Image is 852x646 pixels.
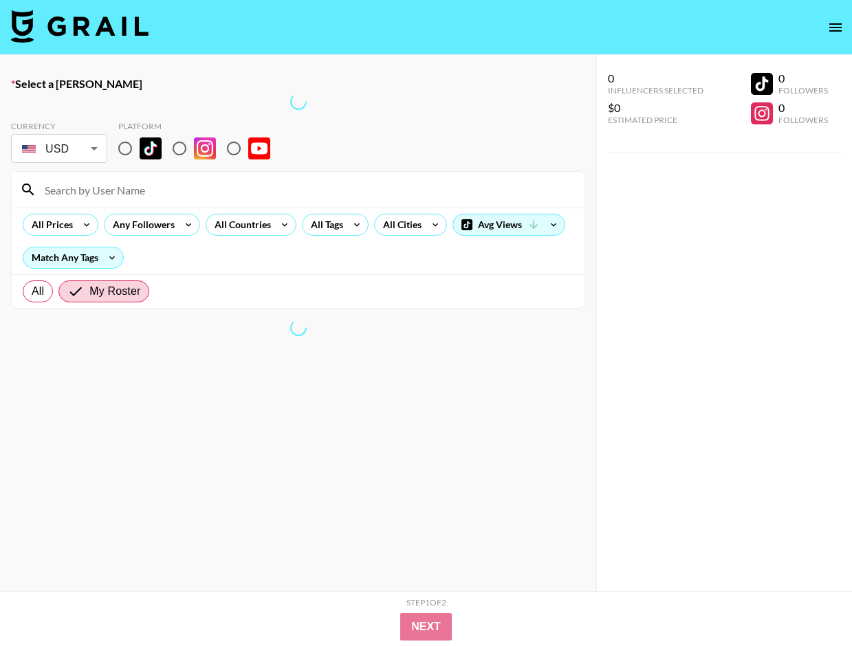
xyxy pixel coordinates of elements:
img: TikTok [140,137,162,159]
div: Influencers Selected [608,85,703,96]
button: Next [400,613,452,641]
button: open drawer [822,14,849,41]
div: All Cities [375,214,424,235]
span: Refreshing lists, bookers, clients, countries, tags, cities, talent, talent, talent... [290,93,307,110]
div: Estimated Price [608,115,703,125]
div: All Countries [206,214,274,235]
span: All [32,283,44,300]
span: Refreshing lists, bookers, clients, countries, tags, cities, talent, talent, talent... [290,320,307,336]
div: 0 [778,71,828,85]
div: Followers [778,85,828,96]
div: Match Any Tags [23,247,123,268]
div: Step 1 of 2 [406,597,446,608]
input: Search by User Name [36,179,576,201]
img: Grail Talent [11,10,149,43]
div: USD [14,137,105,161]
div: Currency [11,121,107,131]
div: 0 [608,71,703,85]
img: YouTube [248,137,270,159]
div: All Tags [303,214,346,235]
div: $0 [608,101,703,115]
div: Platform [118,121,281,131]
div: Any Followers [105,214,177,235]
div: All Prices [23,214,76,235]
div: Avg Views [453,214,565,235]
label: Select a [PERSON_NAME] [11,77,585,91]
img: Instagram [194,137,216,159]
span: My Roster [89,283,140,300]
div: Followers [778,115,828,125]
div: 0 [778,101,828,115]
